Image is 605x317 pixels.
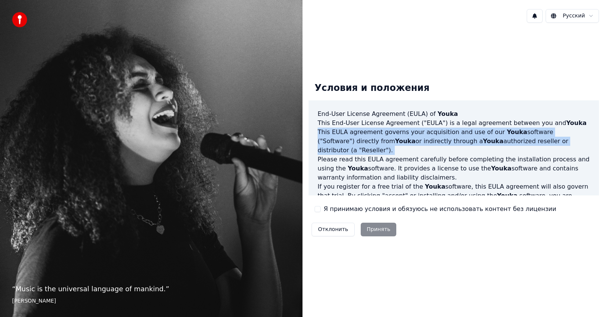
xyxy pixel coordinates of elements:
[497,192,518,199] span: Youka
[312,223,355,236] button: Отклонить
[12,284,290,294] p: “ Music is the universal language of mankind. ”
[309,76,436,100] div: Условия и положения
[566,119,586,126] span: Youka
[324,205,556,214] label: Я принимаю условия и обязуюсь не использовать контент без лицензии
[318,109,590,119] h3: End-User License Agreement (EULA) of
[318,155,590,182] p: Please read this EULA agreement carefully before completing the installation process and using th...
[425,183,445,190] span: Youka
[395,137,416,145] span: Youka
[437,110,458,117] span: Youka
[12,12,27,27] img: youka
[12,297,290,305] footer: [PERSON_NAME]
[318,119,590,128] p: This End-User License Agreement ("EULA") is a legal agreement between you and
[483,137,503,145] span: Youka
[348,165,368,172] span: Youka
[491,165,512,172] span: Youka
[318,182,590,219] p: If you register for a free trial of the software, this EULA agreement will also govern that trial...
[507,128,527,136] span: Youka
[318,128,590,155] p: This EULA agreement governs your acquisition and use of our software ("Software") directly from o...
